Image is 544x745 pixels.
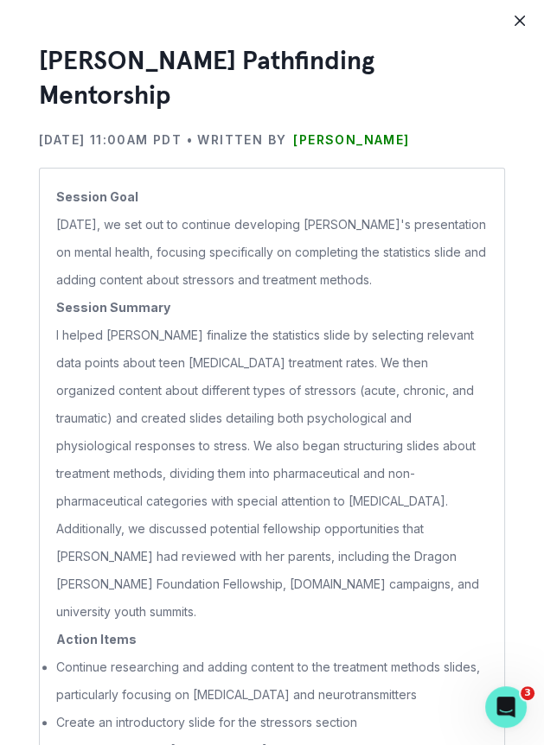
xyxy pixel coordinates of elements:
[56,322,488,626] p: I helped [PERSON_NAME] finalize the statistics slide by selecting relevant data points about teen...
[521,686,534,700] span: 3
[506,7,534,35] button: Close
[485,686,527,728] iframe: Intercom live chat
[56,709,488,736] li: Create an introductory slide for the stressors section
[56,653,488,709] li: Continue researching and adding content to the treatment methods slides, particularly focusing on...
[56,189,138,204] b: Session Goal
[39,126,286,154] p: [DATE] 11:00AM PDT • Written by
[56,632,137,646] b: Action Items
[39,43,505,112] h3: [PERSON_NAME] Pathfinding Mentorship
[56,211,488,294] p: [DATE], we set out to continue developing [PERSON_NAME]'s presentation on mental health, focusing...
[56,300,170,315] b: Session Summary
[293,126,409,154] p: [PERSON_NAME]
